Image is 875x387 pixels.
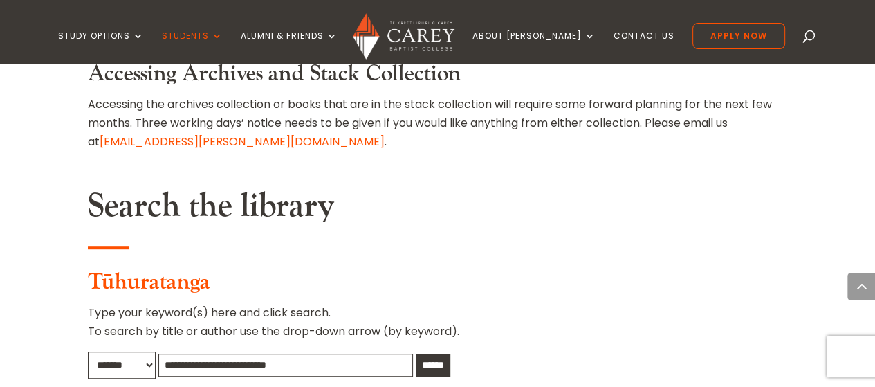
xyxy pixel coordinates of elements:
[241,31,338,64] a: Alumni & Friends
[100,134,385,150] a: [EMAIL_ADDRESS][PERSON_NAME][DOMAIN_NAME]
[162,31,223,64] a: Students
[58,31,144,64] a: Study Options
[614,31,674,64] a: Contact Us
[88,269,788,303] h3: Tūhuratanga
[88,61,788,94] h3: Accessing Archives and Stack Collection
[88,95,788,152] p: Accessing the archives collection or books that are in the stack collection will require some for...
[692,23,785,49] a: Apply Now
[353,13,454,60] img: Carey Baptist College
[88,186,788,233] h2: Search the library
[472,31,596,64] a: About [PERSON_NAME]
[88,303,788,352] p: Type your keyword(s) here and click search. To search by title or author use the drop-down arrow ...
